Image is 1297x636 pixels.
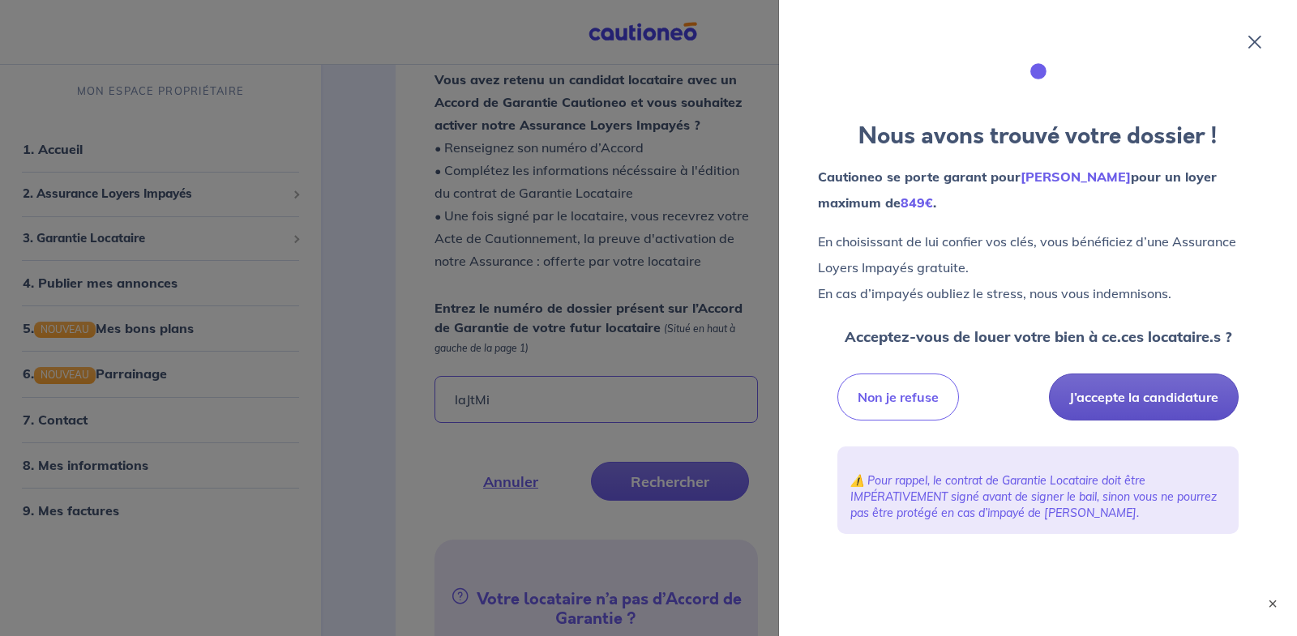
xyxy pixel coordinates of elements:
[901,194,933,211] em: 849€
[845,327,1232,346] strong: Acceptez-vous de louer votre bien à ce.ces locataire.s ?
[1265,595,1281,612] button: ×
[1006,39,1071,104] img: illu_folder.svg
[818,169,1217,211] strong: Cautioneo se porte garant pour pour un loyer maximum de .
[1021,169,1131,185] em: [PERSON_NAME]
[850,472,1226,521] p: ⚠️ Pour rappel, le contrat de Garantie Locataire doit être IMPÉRATIVEMENT signé avant de signer l...
[818,228,1258,306] p: En choisissant de lui confier vos clés, vous bénéficiez d’une Assurance Loyers Impayés gratuite. ...
[837,373,959,420] button: Non je refuse
[858,120,1218,152] strong: Nous avons trouvé votre dossier !
[1049,373,1239,420] button: J’accepte la candidature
